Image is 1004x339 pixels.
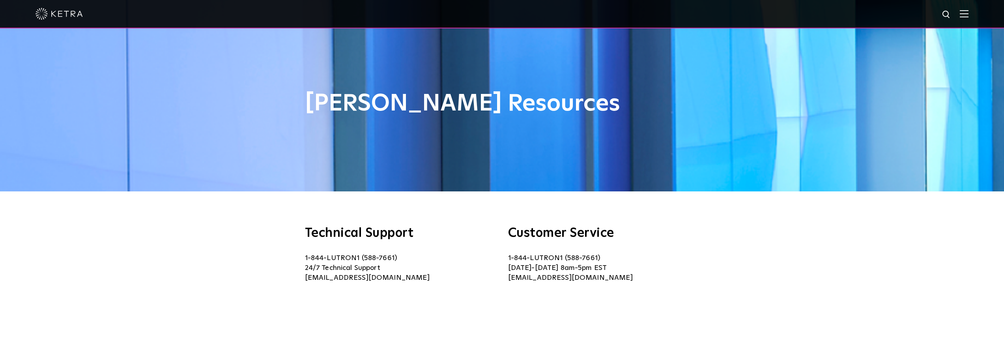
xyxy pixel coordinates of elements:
[305,253,496,283] p: 1-844-LUTRON1 (588-7661) 24/7 Technical Support
[508,253,699,283] p: 1-844-LUTRON1 (588-7661) [DATE]-[DATE] 8am-5pm EST [EMAIL_ADDRESS][DOMAIN_NAME]
[305,274,430,281] a: [EMAIL_ADDRESS][DOMAIN_NAME]
[960,10,968,17] img: Hamburger%20Nav.svg
[305,227,496,240] h3: Technical Support
[305,91,699,117] h1: [PERSON_NAME] Resources
[508,227,699,240] h3: Customer Service
[942,10,952,20] img: search icon
[36,8,83,20] img: ketra-logo-2019-white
